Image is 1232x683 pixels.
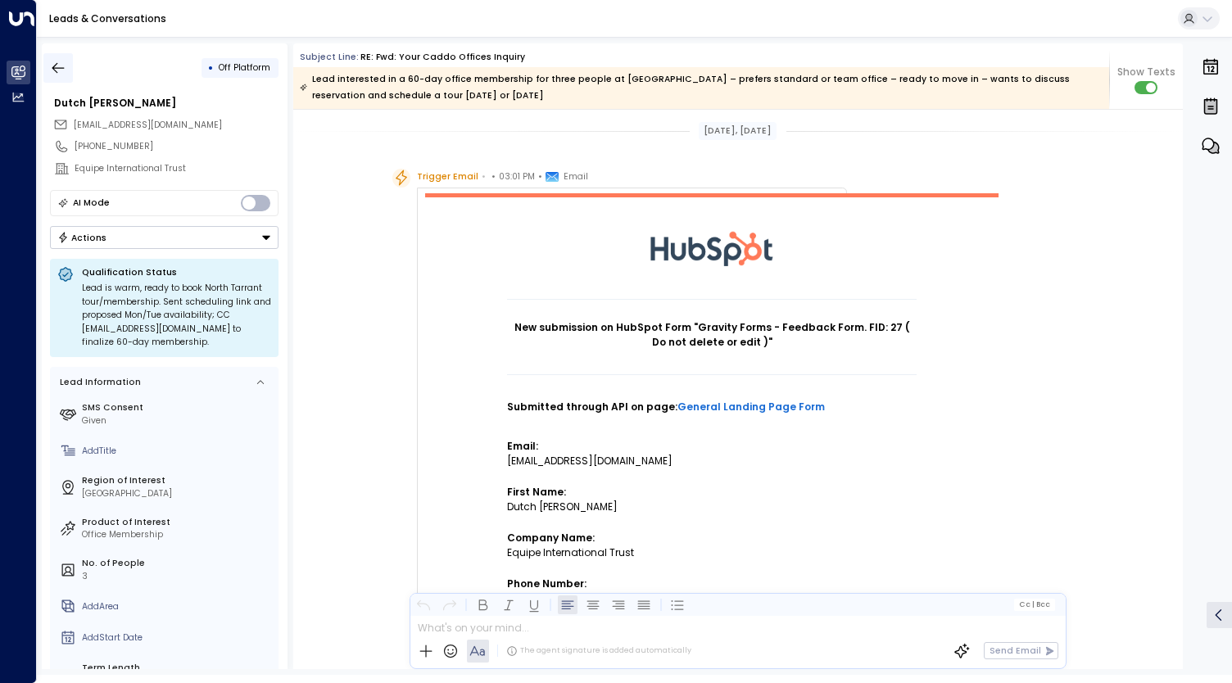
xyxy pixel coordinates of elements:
label: No. of People [82,557,274,570]
span: Email [564,169,588,185]
span: • [482,169,486,185]
img: HubSpot [650,197,773,299]
div: 2143994792 [507,591,917,606]
strong: Company Name: [507,531,595,545]
button: Actions [50,226,279,249]
div: Actions [57,232,107,243]
div: Lead Information [56,376,141,389]
div: AddStart Date [82,631,274,645]
label: Product of Interest [82,516,274,529]
span: Trigger Email [417,169,478,185]
div: Lead is warm, ready to book North Tarrant tour/membership. Sent scheduling link and proposed Mon/... [82,282,271,350]
button: Redo [439,595,459,614]
strong: Email: [507,439,538,453]
span: | [1031,600,1034,608]
div: Given [82,414,274,427]
h1: New submission on HubSpot Form "Gravity Forms - Feedback Form. FID: 27 ( Do not delete or edit )" [507,320,917,350]
div: [EMAIL_ADDRESS][DOMAIN_NAME] [507,454,917,468]
p: Qualification Status [82,266,271,278]
span: dutchblackwell07@gmail.com [74,119,222,132]
div: Office Membership [82,528,274,541]
div: 3 [82,570,274,583]
label: Region of Interest [82,474,274,487]
div: Equipe International Trust [75,162,279,175]
div: [GEOGRAPHIC_DATA] [82,487,274,500]
span: Cc Bcc [1019,600,1050,608]
div: [DATE], [DATE] [699,122,777,140]
div: RE: Fwd: Your Caddo Offices Inquiry [360,51,525,64]
div: AI Mode [73,195,110,211]
div: The agent signature is added automatically [506,645,691,657]
div: Dutch [PERSON_NAME] [54,96,279,111]
button: Undo [414,595,433,614]
strong: Submitted through API on page: [507,400,825,414]
div: Button group with a nested menu [50,226,279,249]
a: General Landing Page Form [677,400,825,414]
span: • [538,169,542,185]
span: Off Platform [219,61,270,74]
label: SMS Consent [82,401,274,414]
span: Subject Line: [300,51,359,63]
span: • [491,169,496,185]
div: AddArea [82,600,274,613]
div: [PHONE_NUMBER] [75,140,279,153]
span: [EMAIL_ADDRESS][DOMAIN_NAME] [74,119,222,131]
button: Cc|Bcc [1014,599,1055,610]
div: Lead interested in a 60-day office membership for three people at [GEOGRAPHIC_DATA] – prefers sta... [300,71,1102,104]
div: AddTitle [82,445,274,458]
strong: First Name: [507,485,566,499]
span: 03:01 PM [499,169,535,185]
div: Dutch [PERSON_NAME] [507,500,917,514]
strong: Phone Number: [507,577,587,590]
label: Term Length [82,662,274,675]
div: Equipe International Trust [507,545,917,560]
span: Show Texts [1117,65,1175,79]
div: • [208,57,214,79]
a: Leads & Conversations [49,11,166,25]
